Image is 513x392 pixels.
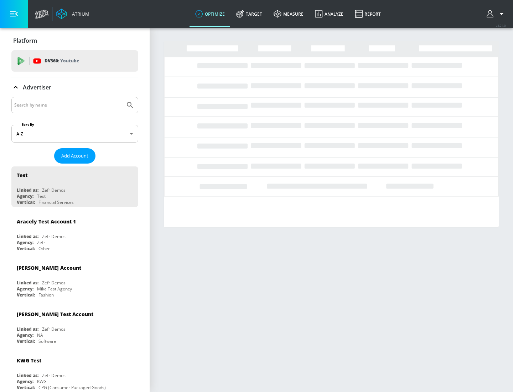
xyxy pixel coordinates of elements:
div: A-Z [11,125,138,143]
div: Fashion [38,292,54,298]
div: [PERSON_NAME] Test AccountLinked as:Zefr DemosAgency:NAVertical:Software [11,305,138,346]
div: Aracely Test Account 1Linked as:Zefr DemosAgency:ZefrVertical:Other [11,213,138,253]
div: [PERSON_NAME] Account [17,264,81,271]
div: TestLinked as:Zefr DemosAgency:TestVertical:Financial Services [11,166,138,207]
a: optimize [190,1,230,27]
div: Linked as: [17,280,38,286]
div: Vertical: [17,385,35,391]
a: Report [349,1,387,27]
a: measure [268,1,309,27]
div: Test [37,193,46,199]
span: v 4.24.0 [496,24,506,27]
a: Target [230,1,268,27]
a: Analyze [309,1,349,27]
div: Financial Services [38,199,74,205]
div: Zefr Demos [42,372,66,378]
div: Linked as: [17,372,38,378]
div: Agency: [17,286,33,292]
div: [PERSON_NAME] AccountLinked as:Zefr DemosAgency:Mike Test AgencyVertical:Fashion [11,259,138,300]
p: Platform [13,37,37,45]
input: Search by name [14,100,122,110]
div: Zefr Demos [42,326,66,332]
div: Vertical: [17,338,35,344]
p: DV360: [45,57,79,65]
div: Vertical: [17,246,35,252]
div: Zefr Demos [42,233,66,239]
div: Linked as: [17,326,38,332]
div: NA [37,332,43,338]
div: Linked as: [17,187,38,193]
a: Atrium [56,9,89,19]
div: CPG (Consumer Packaged Goods) [38,385,106,391]
div: Other [38,246,50,252]
div: Mike Test Agency [37,286,72,292]
div: Platform [11,31,138,51]
div: Advertiser [11,77,138,97]
div: Vertical: [17,292,35,298]
div: Agency: [17,239,33,246]
div: Vertical: [17,199,35,205]
div: Agency: [17,332,33,338]
span: Add Account [61,152,88,160]
button: Add Account [54,148,95,164]
div: Agency: [17,193,33,199]
div: KWG Test [17,357,41,364]
div: Aracely Test Account 1 [17,218,76,225]
div: Linked as: [17,233,38,239]
p: Advertiser [23,83,51,91]
div: DV360: Youtube [11,50,138,72]
p: Youtube [60,57,79,65]
div: Test [17,172,27,179]
div: Agency: [17,378,33,385]
div: Software [38,338,56,344]
div: Atrium [69,11,89,17]
label: Sort By [20,122,36,127]
div: [PERSON_NAME] Test Account [17,311,93,318]
div: Zefr Demos [42,187,66,193]
div: Zefr [37,239,45,246]
div: KWG [37,378,47,385]
div: Zefr Demos [42,280,66,286]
